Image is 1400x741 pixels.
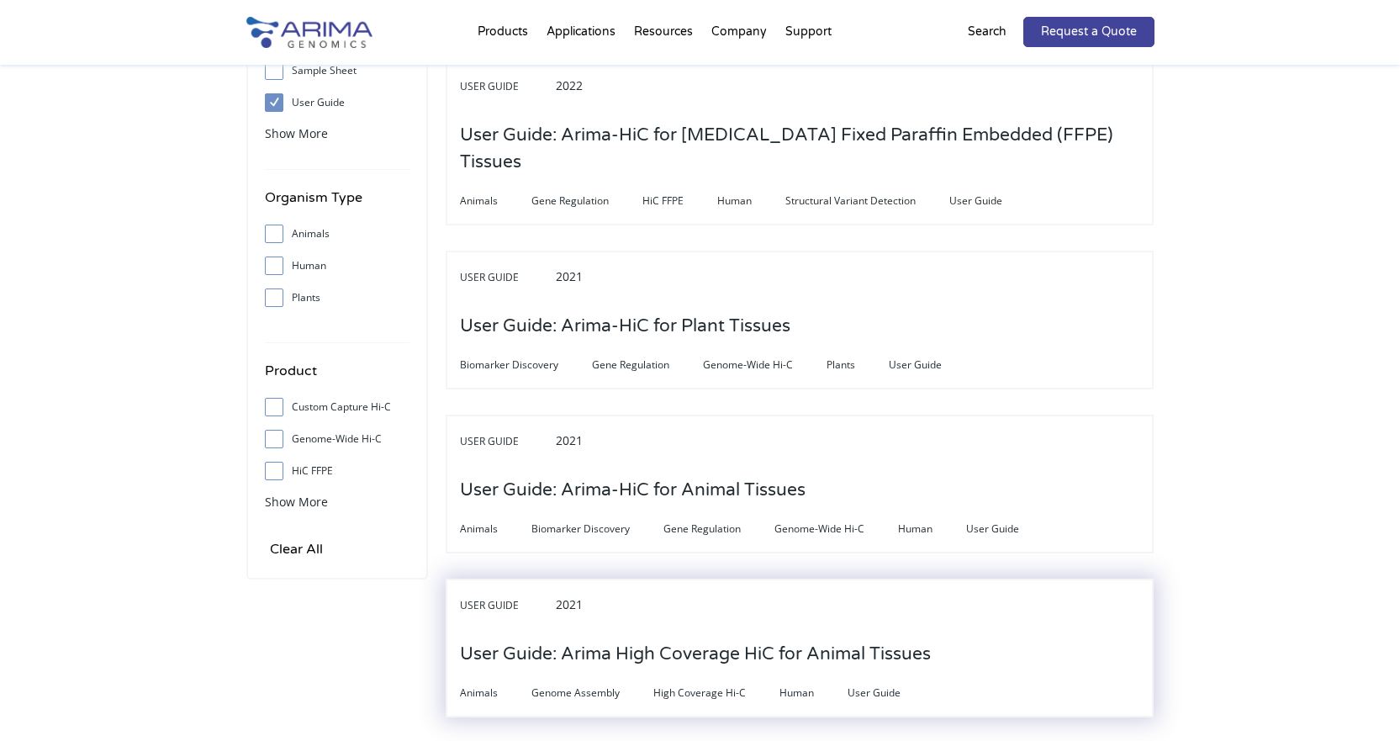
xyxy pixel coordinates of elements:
span: 2022 [556,77,583,93]
span: 2021 [556,432,583,448]
h3: User Guide: Arima-HiC for Animal Tissues [460,464,806,516]
a: Request a Quote [1023,17,1154,47]
input: Clear All [265,537,328,561]
label: Animals [265,221,409,246]
span: Gene Regulation [531,191,642,211]
h3: User Guide: Arima-HiC for [MEDICAL_DATA] Fixed Paraffin Embedded (FFPE) Tissues [460,109,1139,188]
h4: Product [265,360,409,394]
h4: Organism Type [265,187,409,221]
a: User Guide: Arima-HiC for Plant Tissues [460,317,790,336]
span: User Guide [460,595,552,616]
a: User Guide: Arima-HiC for Animal Tissues [460,481,806,500]
label: Genome-Wide Hi-C [265,426,409,452]
span: 2021 [556,268,583,284]
span: Genome-Wide Hi-C [703,355,827,375]
p: Search [968,21,1006,43]
span: High Coverage Hi-C [653,683,779,703]
label: Sample Sheet [265,58,409,83]
span: Gene Regulation [592,355,703,375]
label: User Guide [265,90,409,115]
span: Human [898,519,966,539]
span: Biomarker Discovery [460,355,592,375]
h3: User Guide: Arima-HiC for Plant Tissues [460,300,790,352]
span: User Guide [949,191,1036,211]
span: HiC FFPE [642,191,717,211]
span: Show More [265,494,328,510]
span: Show More [265,125,328,141]
label: Plants [265,285,409,310]
label: Human [265,253,409,278]
span: Plants [827,355,889,375]
span: User Guide [460,431,552,452]
span: Animals [460,191,531,211]
span: User Guide [966,519,1053,539]
span: User Guide [848,683,934,703]
a: User Guide: Arima High Coverage HiC for Animal Tissues [460,645,931,664]
span: Human [717,191,785,211]
img: Arima-Genomics-logo [246,17,372,48]
label: HiC FFPE [265,458,409,484]
span: Human [779,683,848,703]
span: User Guide [460,267,552,288]
span: Animals [460,683,531,703]
span: User Guide [460,77,552,97]
span: Genome-Wide Hi-C [774,519,898,539]
label: Custom Capture Hi-C [265,394,409,420]
a: User Guide: Arima-HiC for [MEDICAL_DATA] Fixed Paraffin Embedded (FFPE) Tissues [460,153,1139,172]
h3: User Guide: Arima High Coverage HiC for Animal Tissues [460,628,931,680]
span: Genome Assembly [531,683,653,703]
span: Animals [460,519,531,539]
span: Biomarker Discovery [531,519,663,539]
span: User Guide [889,355,975,375]
span: 2021 [556,596,583,612]
span: Gene Regulation [663,519,774,539]
span: Structural Variant Detection [785,191,949,211]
